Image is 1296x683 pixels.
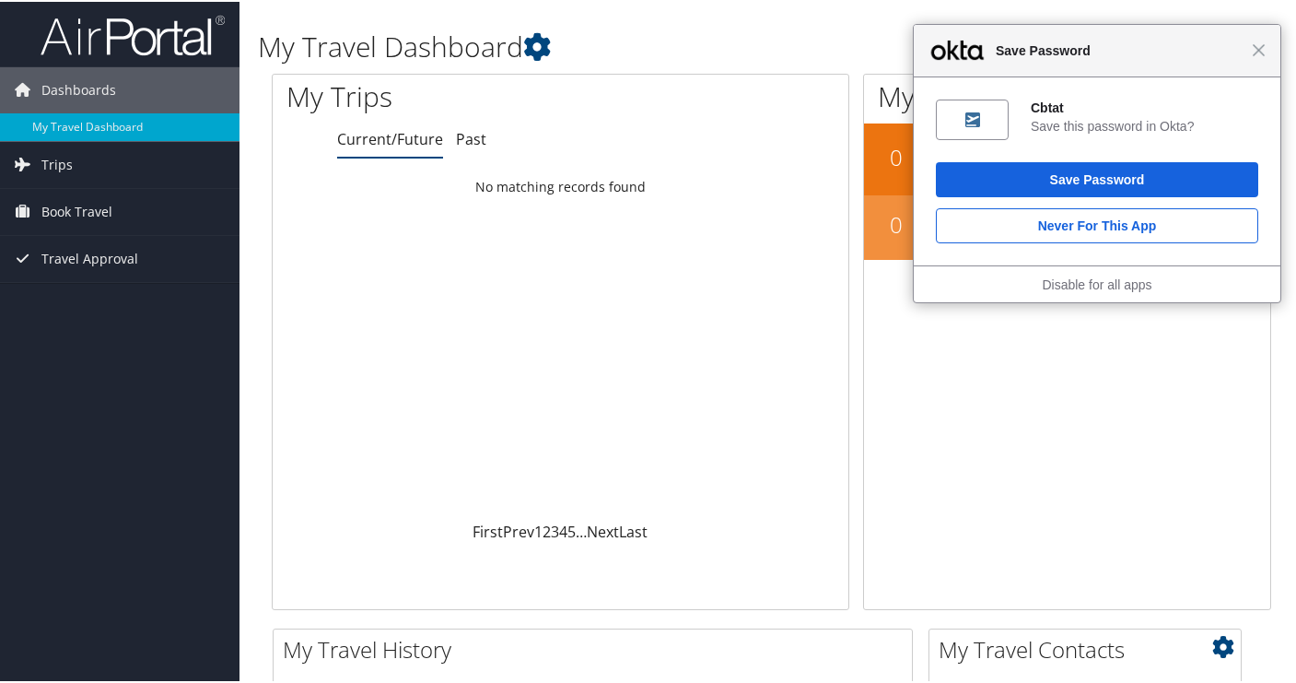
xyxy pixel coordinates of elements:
[1139,9,1285,65] a: [PERSON_NAME]
[41,234,138,280] span: Travel Approval
[1031,116,1258,133] div: Save this password in Okta?
[1031,98,1258,114] div: Cbtat
[576,520,587,540] span: …
[41,12,225,55] img: airportal-logo.png
[939,632,1241,664] h2: My Travel Contacts
[559,520,567,540] a: 4
[503,520,534,540] a: Prev
[1042,276,1151,290] a: Disable for all apps
[473,520,503,540] a: First
[543,520,551,540] a: 2
[41,65,116,112] span: Dashboards
[864,194,1270,258] a: 0Trips Missing Hotels
[965,111,980,125] img: 9IrUADAAAABklEQVQDAMp15y9HRpfFAAAAAElFTkSuQmCC
[258,26,942,65] h1: My Travel Dashboard
[936,206,1258,241] button: Never for this App
[286,76,594,114] h1: My Trips
[587,520,619,540] a: Next
[864,140,928,171] h2: 0
[41,187,112,233] span: Book Travel
[567,520,576,540] a: 5
[337,127,443,147] a: Current/Future
[41,140,73,186] span: Trips
[283,632,912,664] h2: My Travel History
[864,122,1270,193] a: 0Travel Approvals Pending (Advisor Booked)
[273,169,848,202] td: No matching records found
[534,520,543,540] a: 1
[619,520,648,540] a: Last
[1252,41,1266,55] span: Close
[864,207,928,239] h2: 0
[551,520,559,540] a: 3
[936,160,1258,195] button: Save Password
[864,76,1270,114] h1: My Action Items
[987,38,1252,60] span: Save Password
[456,127,486,147] a: Past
